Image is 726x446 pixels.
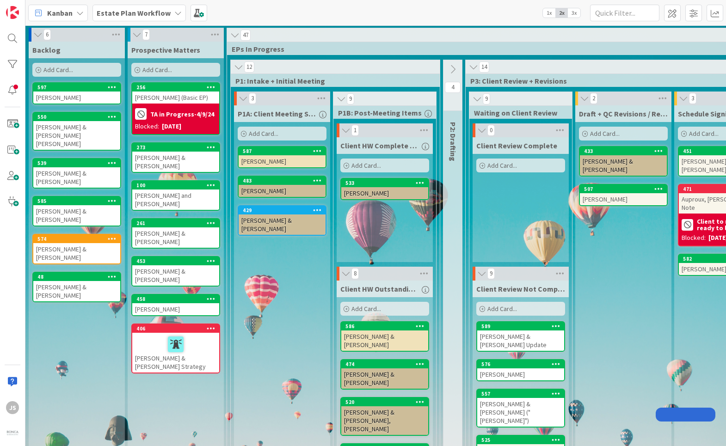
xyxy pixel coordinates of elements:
div: 453 [132,257,219,265]
div: 557[PERSON_NAME] & [PERSON_NAME] ("[PERSON_NAME]") [477,390,564,427]
div: [PERSON_NAME] & [PERSON_NAME] [132,265,219,286]
div: 406[PERSON_NAME] & [PERSON_NAME] Strategy [132,324,219,373]
span: 1x [543,8,555,18]
span: Client HW Outstanding - Pre-Drafting Checklist [340,284,419,293]
div: 550[PERSON_NAME] & [PERSON_NAME] [PERSON_NAME] [33,113,120,150]
div: 557 [477,390,564,398]
div: [PERSON_NAME] & [PERSON_NAME] [132,227,219,248]
div: 433[PERSON_NAME] & [PERSON_NAME] [580,147,667,176]
div: 429 [243,207,326,214]
div: 433 [584,148,667,154]
span: 4 [445,82,461,93]
div: 586 [345,323,428,330]
div: [PERSON_NAME] & [PERSON_NAME] [239,214,326,235]
div: 576[PERSON_NAME] [477,360,564,380]
span: Add Card... [689,129,719,138]
div: 256[PERSON_NAME] (Basic EP) [132,83,219,104]
div: 574[PERSON_NAME] & [PERSON_NAME] [33,235,120,263]
div: 589[PERSON_NAME] & [PERSON_NAME] Update [477,322,564,351]
div: [PERSON_NAME] & [PERSON_NAME] Update [477,330,564,351]
div: 520 [345,399,428,405]
div: 483 [239,177,326,185]
div: [DATE] [162,122,181,131]
div: 453[PERSON_NAME] & [PERSON_NAME] [132,257,219,286]
div: [PERSON_NAME] & [PERSON_NAME], [PERSON_NAME] [341,406,428,435]
div: 256 [136,84,219,91]
span: P1B: Post-Meeting Items [338,108,425,117]
span: Client HW Complete - Office Work [340,141,419,150]
span: Add Card... [249,129,278,138]
div: 273 [136,144,219,151]
div: 261 [136,220,219,226]
span: Add Card... [142,66,172,74]
div: 100 [132,181,219,189]
div: 576 [477,360,564,368]
span: 6 [43,29,51,40]
div: 507 [584,186,667,192]
div: 458 [136,296,219,302]
img: avatar [6,427,19,440]
div: 48[PERSON_NAME] & [PERSON_NAME] [33,273,120,301]
div: 100 [136,182,219,189]
div: [PERSON_NAME] & [PERSON_NAME] [341,368,428,389]
div: 48 [37,274,120,280]
div: 585 [37,198,120,204]
div: [PERSON_NAME] & [PERSON_NAME] [33,281,120,301]
div: 587 [243,148,326,154]
div: 507[PERSON_NAME] [580,185,667,205]
div: 550 [37,114,120,120]
span: 47 [240,30,251,41]
div: [PERSON_NAME] and [PERSON_NAME] [132,189,219,210]
span: 2x [555,8,568,18]
span: 12 [244,61,254,73]
div: 429[PERSON_NAME] & [PERSON_NAME] [239,206,326,235]
div: 574 [37,236,120,242]
span: Client Review Not Complete [476,284,565,293]
span: 8 [351,268,359,279]
div: [PERSON_NAME] & [PERSON_NAME] [132,152,219,172]
div: 589 [481,323,564,330]
div: 586[PERSON_NAME] & [PERSON_NAME] [341,322,428,351]
span: P1: Intake + Initial Meeting [235,76,428,86]
span: Add Card... [487,305,517,313]
div: [PERSON_NAME] [239,155,326,167]
span: 9 [347,93,354,104]
div: [PERSON_NAME] & [PERSON_NAME] [33,205,120,226]
div: [PERSON_NAME] [341,187,428,199]
span: 0 [487,125,495,136]
b: TA in Progress-4/9/24 [150,111,214,117]
div: 597[PERSON_NAME] [33,83,120,104]
div: [PERSON_NAME] [33,92,120,104]
div: [PERSON_NAME] & [PERSON_NAME] [PERSON_NAME] [33,121,120,150]
div: 520 [341,398,428,406]
div: 256 [132,83,219,92]
div: 525 [477,436,564,444]
div: 539 [33,159,120,167]
span: 2 [590,93,597,104]
span: P2: Drafting [449,122,458,161]
div: 273[PERSON_NAME] & [PERSON_NAME] [132,143,219,172]
div: 585 [33,197,120,205]
div: Blocked: [135,122,159,131]
div: 525 [481,437,564,443]
div: 520[PERSON_NAME] & [PERSON_NAME], [PERSON_NAME] [341,398,428,435]
div: 433 [580,147,667,155]
div: 539 [37,160,120,166]
div: 576 [481,361,564,367]
span: 9 [487,268,495,279]
div: 458[PERSON_NAME] [132,295,219,315]
div: 557 [481,391,564,397]
div: [PERSON_NAME] [477,368,564,380]
span: P1A: Client Meeting Scheduled [238,109,316,118]
span: 14 [479,61,489,73]
b: Estate Plan Workflow [97,8,171,18]
span: 3 [249,93,256,104]
div: 585[PERSON_NAME] & [PERSON_NAME] [33,197,120,226]
div: 587[PERSON_NAME] [239,147,326,167]
div: 533[PERSON_NAME] [341,179,428,199]
div: 507 [580,185,667,193]
div: 597 [37,84,120,91]
span: Client Review Complete [476,141,557,150]
div: 597 [33,83,120,92]
div: 453 [136,258,219,264]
